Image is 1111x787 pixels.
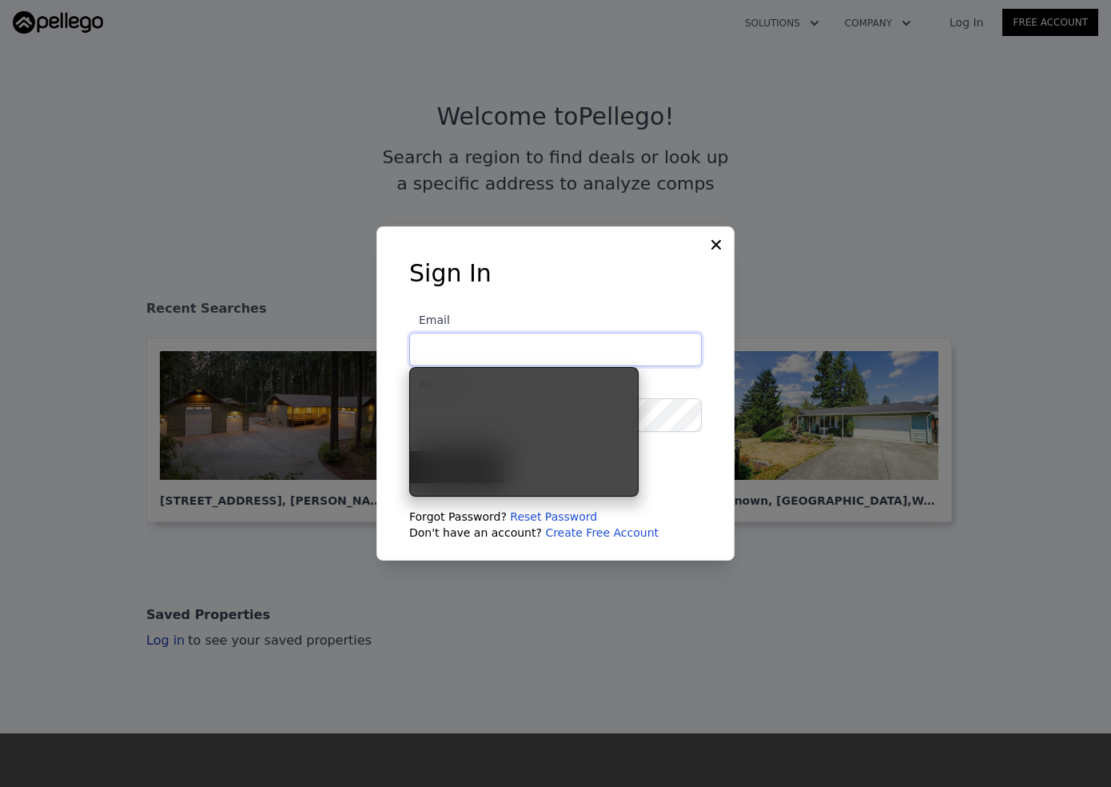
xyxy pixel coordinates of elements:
a: Reset Password [510,510,597,523]
h3: Sign In [409,259,702,288]
input: Email [409,333,702,366]
a: Create Free Account [545,526,659,539]
div: Forgot Password? Don't have an account? [409,509,702,541]
span: Email [409,314,450,326]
